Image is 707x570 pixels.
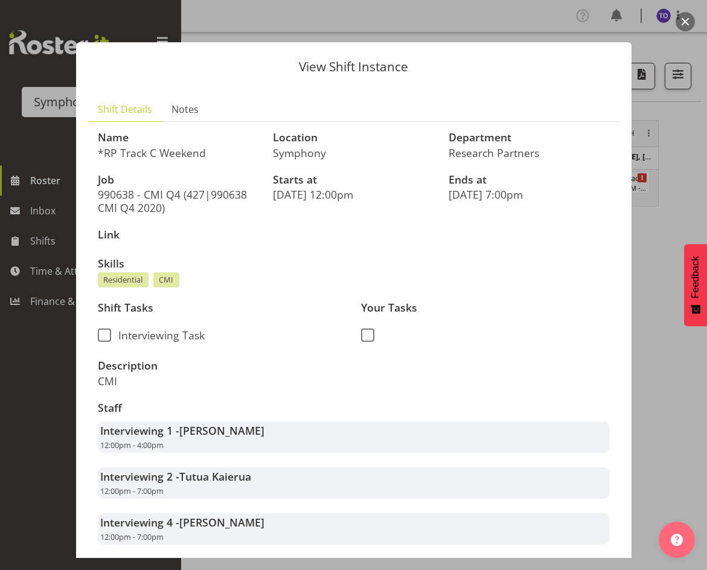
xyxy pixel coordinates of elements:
strong: Interviewing 2 - [100,469,251,484]
span: Interviewing Task [111,328,205,342]
h3: Department [449,132,610,144]
span: [PERSON_NAME] [179,423,264,438]
span: 12:00pm - 7:00pm [100,531,164,542]
p: CMI [98,374,347,388]
span: Shift Details [98,102,152,117]
h3: Description [98,360,347,372]
span: 12:00pm - 4:00pm [100,440,164,450]
h3: Staff [98,402,610,414]
h3: Your Tasks [361,302,610,314]
h3: Location [273,132,434,144]
span: 12:00pm - 7:00pm [100,485,164,496]
h3: Link [98,229,259,241]
span: CMI [159,274,173,286]
button: Feedback - Show survey [684,244,707,326]
span: [PERSON_NAME] [179,515,264,530]
p: [DATE] 12:00pm [273,188,434,201]
h3: Skills [98,258,610,270]
span: Notes [171,102,199,117]
span: Residential [103,274,142,286]
p: [DATE] 7:00pm [449,188,610,201]
h3: Ends at [449,174,610,186]
img: help-xxl-2.png [671,534,683,546]
p: View Shift Instance [88,60,619,73]
p: Research Partners [449,146,610,159]
strong: Interviewing 1 - [100,423,264,438]
p: 990638 - CMI Q4 (427|990638 CMI Q4 2020) [98,188,259,214]
h3: Starts at [273,174,434,186]
h3: Shift Tasks [98,302,347,314]
p: *RP Track C Weekend [98,146,259,159]
h3: Job [98,174,259,186]
strong: Interviewing 4 - [100,515,264,530]
h3: Name [98,132,259,144]
span: Feedback [690,256,701,298]
p: Symphony [273,146,434,159]
span: Tutua Kaierua [179,469,251,484]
